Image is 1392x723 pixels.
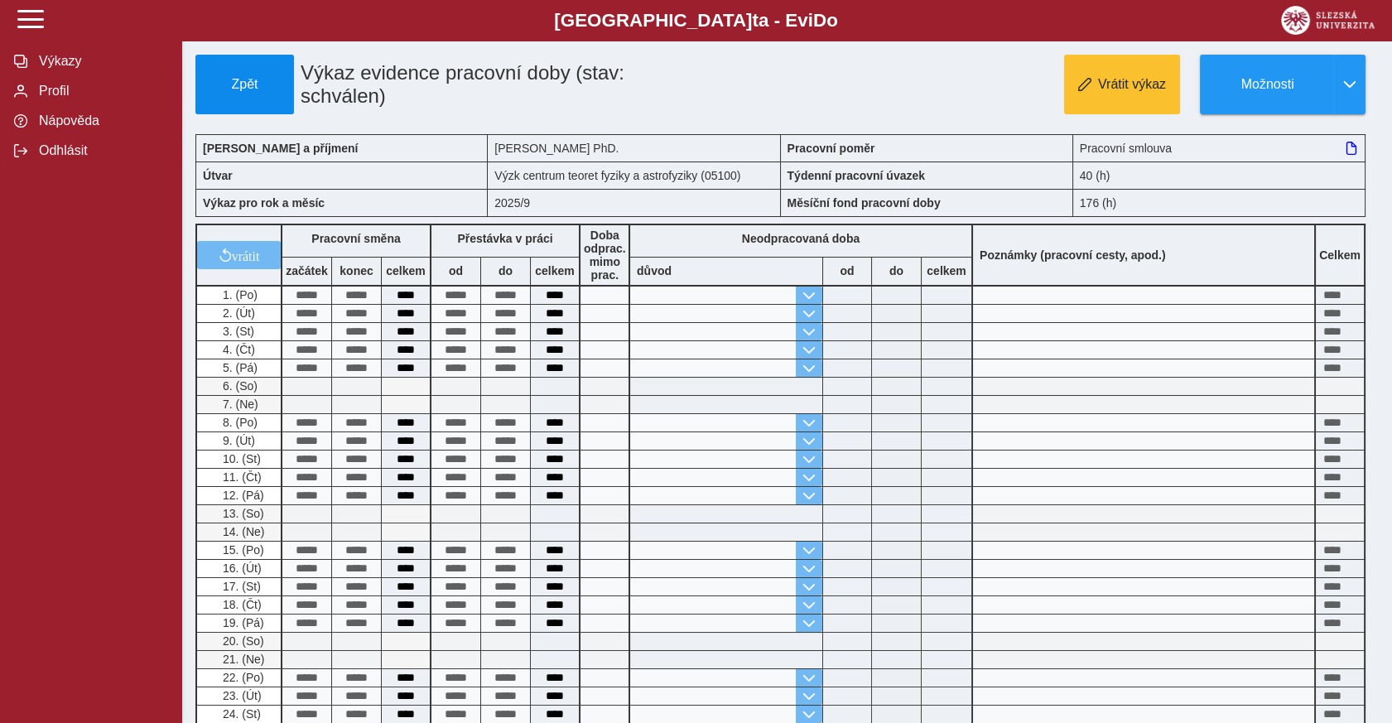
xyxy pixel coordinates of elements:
span: 24. (St) [219,707,261,721]
span: 14. (Ne) [219,525,265,538]
b: Neodpracovaná doba [742,232,860,245]
button: Možnosti [1200,55,1334,114]
div: Pracovní smlouva [1073,134,1366,161]
span: 11. (Čt) [219,470,262,484]
span: 9. (Út) [219,434,255,447]
span: 3. (St) [219,325,254,338]
span: Výkazy [34,54,168,69]
span: 15. (Po) [219,543,264,557]
b: Přestávka v práci [457,232,552,245]
b: Doba odprac. mimo prac. [584,229,626,282]
img: logo_web_su.png [1281,6,1375,35]
div: [PERSON_NAME] PhD. [488,134,780,161]
b: Pracovní směna [311,232,400,245]
span: 22. (Po) [219,671,264,684]
span: Vrátit výkaz [1098,77,1166,92]
span: 1. (Po) [219,288,258,301]
span: 7. (Ne) [219,398,258,411]
span: t [752,10,758,31]
div: 176 (h) [1073,189,1366,217]
span: 10. (St) [219,452,261,465]
span: 19. (Pá) [219,616,264,629]
span: 20. (So) [219,634,264,648]
b: konec [332,264,381,277]
b: Útvar [203,169,233,182]
b: Měsíční fond pracovní doby [788,196,941,210]
b: začátek [282,264,331,277]
span: 8. (Po) [219,416,258,429]
span: 18. (Čt) [219,598,262,611]
span: 16. (Út) [219,562,262,575]
b: [GEOGRAPHIC_DATA] a - Evi [50,10,1342,31]
b: Pracovní poměr [788,142,875,155]
div: 40 (h) [1073,161,1366,189]
b: od [823,264,871,277]
div: Výzk centrum teoret fyziky a astrofyziky (05100) [488,161,780,189]
b: celkem [382,264,430,277]
h1: Výkaz evidence pracovní doby (stav: schválen) [294,55,688,114]
span: 23. (Út) [219,689,262,702]
span: Nápověda [34,113,168,128]
b: [PERSON_NAME] a příjmení [203,142,358,155]
span: Odhlásit [34,143,168,158]
span: 17. (St) [219,580,261,593]
span: Profil [34,84,168,99]
b: celkem [531,264,579,277]
span: o [826,10,838,31]
span: 5. (Pá) [219,361,258,374]
b: do [481,264,530,277]
b: Poznámky (pracovní cesty, apod.) [973,248,1173,262]
b: Celkem [1319,248,1361,262]
b: od [431,264,480,277]
span: Možnosti [1214,77,1321,92]
b: Týdenní pracovní úvazek [788,169,926,182]
span: 6. (So) [219,379,258,393]
button: vrátit [197,241,281,269]
span: 21. (Ne) [219,653,265,666]
div: 2025/9 [488,189,780,217]
b: důvod [637,264,672,277]
span: 12. (Pá) [219,489,264,502]
span: vrátit [232,248,260,262]
b: celkem [922,264,971,277]
span: 4. (Čt) [219,343,255,356]
span: 13. (So) [219,507,264,520]
button: Vrátit výkaz [1064,55,1180,114]
span: Zpět [203,77,287,92]
b: do [872,264,921,277]
span: 2. (Út) [219,306,255,320]
b: Výkaz pro rok a měsíc [203,196,325,210]
button: Zpět [195,55,294,114]
span: D [813,10,826,31]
